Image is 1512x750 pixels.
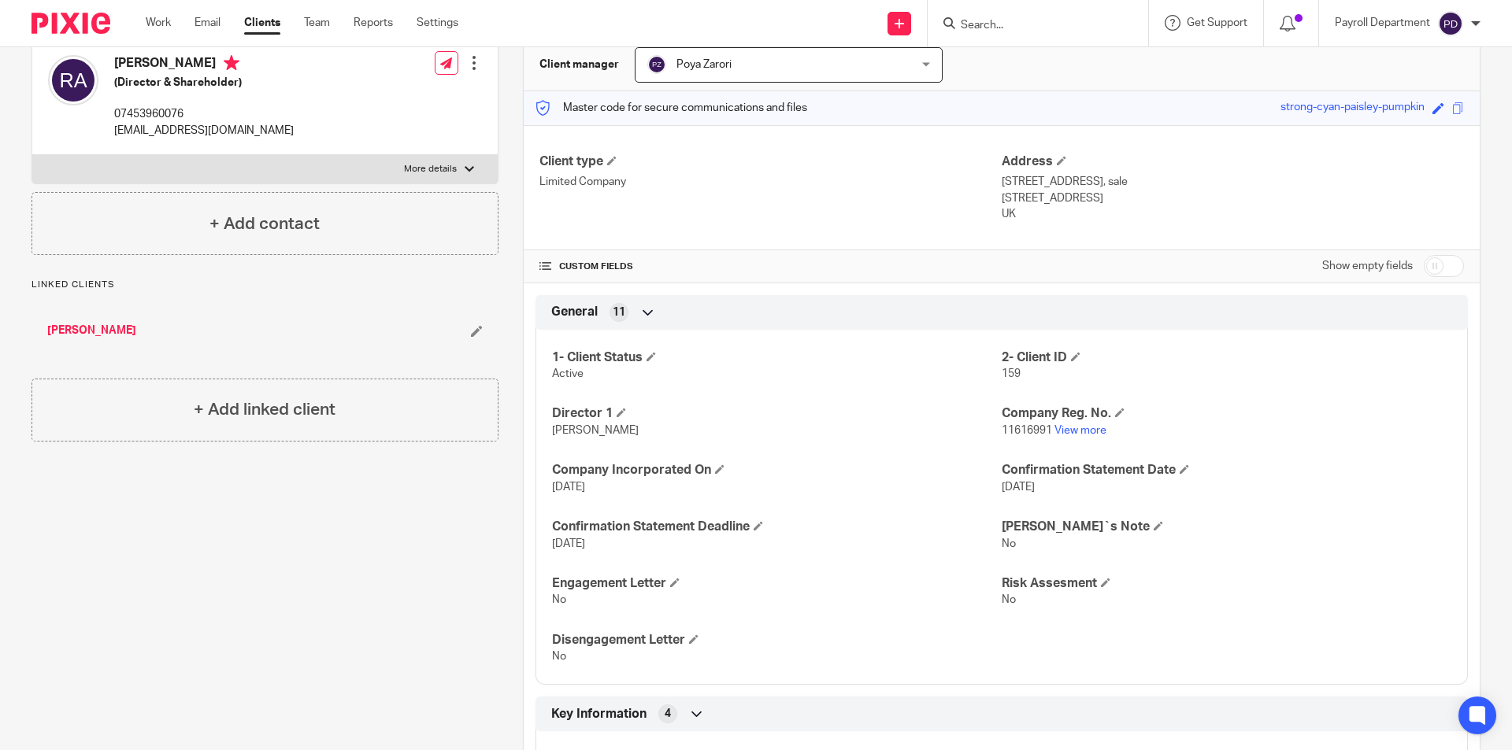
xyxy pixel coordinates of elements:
p: More details [404,163,457,175]
img: svg%3E [647,55,666,74]
p: UK [1002,206,1464,222]
span: 159 [1002,368,1021,379]
span: General [551,304,598,320]
h5: (Director & Shareholder) [114,75,294,91]
i: Primary [224,55,239,71]
a: Reports [354,15,393,31]
span: No [1002,538,1016,549]
h4: Risk Assesment [1002,575,1451,592]
h4: 2- Client ID [1002,349,1451,366]
img: Pixie [31,13,110,34]
h4: 1- Client Status [552,349,1002,366]
h4: Company Reg. No. [1002,405,1451,422]
span: [DATE] [552,538,585,549]
p: Linked clients [31,279,498,291]
h4: Confirmation Statement Date [1002,462,1451,478]
h4: Director 1 [552,405,1002,422]
span: No [552,651,566,662]
p: 07453960076 [114,106,294,122]
p: [STREET_ADDRESS], sale [1002,174,1464,190]
label: Show empty fields [1322,258,1413,274]
h4: [PERSON_NAME] [114,55,294,75]
span: Active [552,368,584,379]
h4: Disengagement Letter [552,632,1002,648]
h4: CUSTOM FIELDS [539,260,1002,273]
p: Payroll Department [1335,15,1430,31]
p: [STREET_ADDRESS] [1002,190,1464,206]
span: Poya Zarori [676,59,732,70]
h4: Client type [539,153,1002,170]
a: [PERSON_NAME] [47,323,136,338]
span: Get Support [1187,17,1247,28]
img: svg%3E [1438,11,1463,36]
a: View more [1054,425,1106,436]
h3: Client manager [539,57,619,72]
span: Key Information [551,706,647,722]
span: No [1002,594,1016,605]
h4: Engagement Letter [552,575,1002,592]
p: [EMAIL_ADDRESS][DOMAIN_NAME] [114,123,294,139]
span: 4 [665,706,671,722]
span: 11 [613,305,625,320]
h4: + Add contact [209,212,320,236]
h4: [PERSON_NAME]`s Note [1002,519,1451,535]
h4: Company Incorporated On [552,462,1002,478]
a: Work [146,15,171,31]
span: [DATE] [552,482,585,493]
a: Email [195,15,220,31]
h4: + Add linked client [194,397,335,422]
a: Clients [244,15,280,31]
span: [PERSON_NAME] [552,425,639,436]
span: No [552,594,566,605]
span: [DATE] [1002,482,1035,493]
p: Master code for secure communications and files [535,100,807,116]
h4: Confirmation Statement Deadline [552,519,1002,535]
h4: Address [1002,153,1464,170]
img: svg%3E [48,55,98,105]
div: strong-cyan-paisley-pumpkin [1280,99,1425,117]
a: Team [304,15,330,31]
span: 11616991 [1002,425,1052,436]
p: Limited Company [539,174,1002,190]
a: Settings [417,15,458,31]
input: Search [959,19,1101,33]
